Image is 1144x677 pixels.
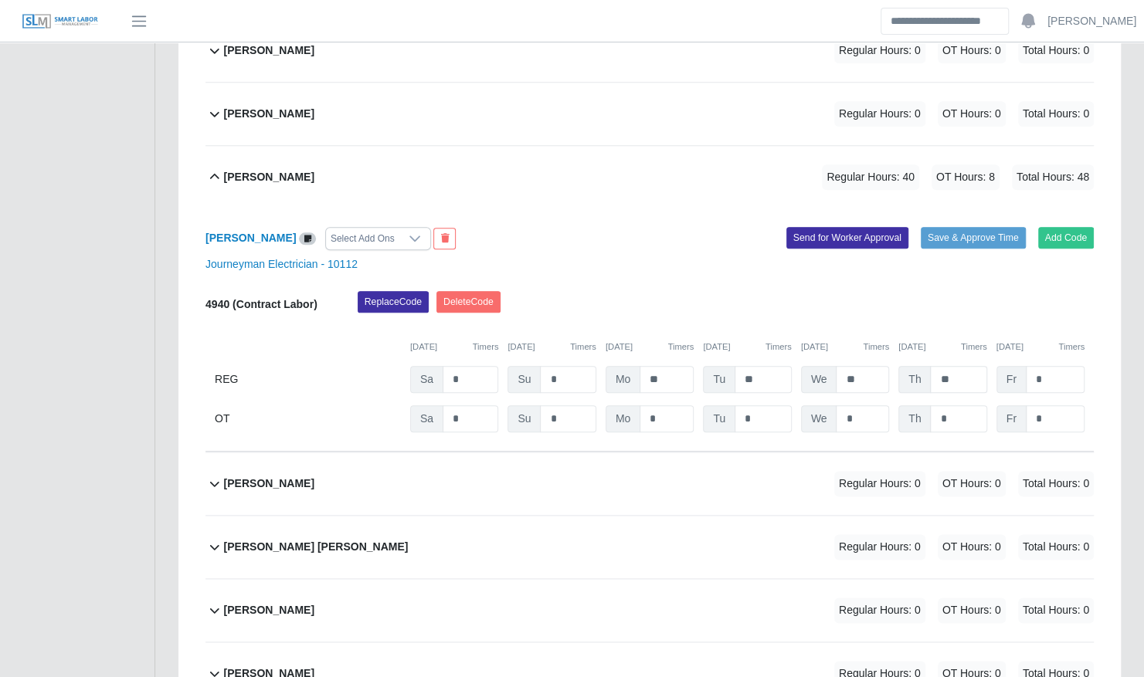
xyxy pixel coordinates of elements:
span: Total Hours: 0 [1018,471,1094,496]
div: Select Add Ons [326,228,399,249]
button: Add Code [1038,227,1095,249]
a: [PERSON_NAME] [205,232,296,244]
span: Total Hours: 0 [1018,597,1094,623]
button: ReplaceCode [358,291,429,313]
span: OT Hours: 0 [938,597,1006,623]
span: Total Hours: 0 [1018,38,1094,63]
span: We [801,405,837,432]
a: View/Edit Notes [299,232,316,244]
button: Timers [570,340,596,354]
button: [PERSON_NAME] Regular Hours: 0 OT Hours: 0 Total Hours: 0 [205,579,1094,641]
span: OT Hours: 0 [938,38,1006,63]
span: Total Hours: 0 [1018,534,1094,560]
span: Regular Hours: 0 [834,101,925,127]
button: Timers [765,340,792,354]
span: OT Hours: 0 [938,471,1006,496]
b: [PERSON_NAME] [224,106,314,122]
button: Timers [863,340,889,354]
button: End Worker & Remove from the Timesheet [433,228,456,249]
div: [DATE] [996,340,1085,354]
div: [DATE] [508,340,596,354]
button: [PERSON_NAME] Regular Hours: 0 OT Hours: 0 Total Hours: 0 [205,19,1094,82]
span: Sa [410,366,443,393]
span: Tu [703,366,735,393]
div: [DATE] [703,340,791,354]
button: Timers [1058,340,1085,354]
div: REG [215,366,401,393]
span: Fr [996,405,1027,432]
span: Su [508,405,541,432]
span: Regular Hours: 0 [834,38,925,63]
span: Su [508,366,541,393]
span: We [801,366,837,393]
button: Timers [473,340,499,354]
span: Th [898,366,931,393]
b: [PERSON_NAME] [224,602,314,618]
b: 4940 (Contract Labor) [205,298,317,310]
span: Total Hours: 48 [1012,164,1094,190]
span: Total Hours: 0 [1018,101,1094,127]
button: [PERSON_NAME] Regular Hours: 40 OT Hours: 8 Total Hours: 48 [205,146,1094,208]
input: Search [881,8,1009,35]
span: OT Hours: 8 [932,164,1000,190]
div: [DATE] [898,340,986,354]
button: Send for Worker Approval [786,227,908,249]
span: Fr [996,366,1027,393]
button: [PERSON_NAME] Regular Hours: 0 OT Hours: 0 Total Hours: 0 [205,452,1094,515]
button: [PERSON_NAME] Regular Hours: 0 OT Hours: 0 Total Hours: 0 [205,83,1094,145]
button: DeleteCode [436,291,501,313]
span: Regular Hours: 0 [834,597,925,623]
button: Timers [667,340,694,354]
button: [PERSON_NAME] [PERSON_NAME] Regular Hours: 0 OT Hours: 0 Total Hours: 0 [205,516,1094,578]
span: Sa [410,405,443,432]
span: Regular Hours: 0 [834,534,925,560]
span: Regular Hours: 40 [822,164,919,190]
span: Mo [606,405,640,432]
span: Tu [703,405,735,432]
a: [PERSON_NAME] [1047,13,1136,29]
b: [PERSON_NAME] [224,42,314,59]
div: [DATE] [410,340,498,354]
b: [PERSON_NAME] [224,169,314,185]
img: SLM Logo [22,13,99,30]
b: [PERSON_NAME] [PERSON_NAME] [224,539,409,555]
button: Save & Approve Time [921,227,1026,249]
div: [DATE] [801,340,889,354]
button: Timers [961,340,987,354]
span: Mo [606,366,640,393]
div: OT [215,405,401,432]
div: [DATE] [606,340,694,354]
a: Journeyman Electrician - 10112 [205,258,358,270]
span: Th [898,405,931,432]
span: Regular Hours: 0 [834,471,925,496]
span: OT Hours: 0 [938,101,1006,127]
b: [PERSON_NAME] [224,476,314,492]
span: OT Hours: 0 [938,534,1006,560]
